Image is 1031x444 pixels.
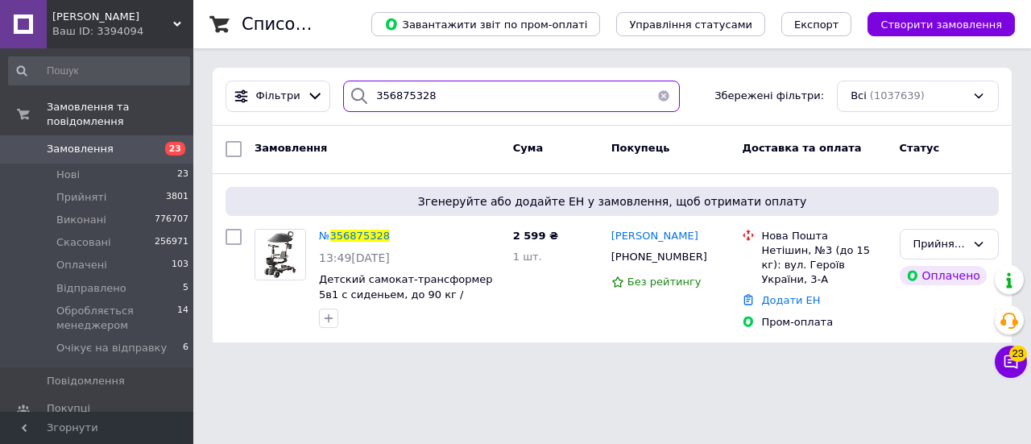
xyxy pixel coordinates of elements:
[761,294,820,306] a: Додати ЕН
[255,230,305,280] img: Фото товару
[56,258,107,272] span: Оплачені
[56,304,177,333] span: Обробляється менеджером
[183,341,188,355] span: 6
[56,281,126,296] span: Відправлено
[47,100,193,129] span: Замовлення та повідомлення
[242,15,405,34] h1: Список замовлень
[880,19,1002,31] span: Створити замовлення
[1009,346,1027,362] span: 23
[867,12,1015,36] button: Створити замовлення
[56,213,106,227] span: Виконані
[761,229,886,243] div: Нова Пошта
[851,89,867,104] span: Всі
[648,81,680,112] button: Очистить
[995,346,1027,378] button: Чат з покупцем23
[781,12,852,36] button: Експорт
[611,142,670,154] span: Покупець
[56,190,106,205] span: Прийняті
[172,258,188,272] span: 103
[47,142,114,156] span: Замовлення
[900,266,987,285] div: Оплачено
[319,251,390,264] span: 13:49[DATE]
[371,12,600,36] button: Завантажити звіт по пром-оплаті
[330,230,390,242] span: 356875328
[851,18,1015,30] a: Створити замовлення
[255,142,327,154] span: Замовлення
[714,89,824,104] span: Збережені фільтри:
[627,276,702,288] span: Без рейтингу
[8,56,190,85] input: Пошук
[870,89,925,102] span: (1037639)
[165,142,185,156] span: 23
[513,230,558,242] span: 2 599 ₴
[166,190,188,205] span: 3801
[319,230,390,242] a: №356875328
[47,401,90,416] span: Покупці
[761,315,886,330] div: Пром-оплата
[47,374,125,388] span: Повідомлення
[611,229,698,244] a: [PERSON_NAME]
[155,213,188,227] span: 776707
[256,89,300,104] span: Фільтри
[319,273,493,330] a: Детский самокат-трансформер 5в1 с сиденьем, до 90 кг / Самокат для детей / Самокат коляска / Само...
[52,10,173,24] span: HUGO
[611,251,707,263] span: [PHONE_NUMBER]
[761,243,886,288] div: Нетішин, №3 (до 15 кг): вул. Героїв України, 3-А
[742,142,861,154] span: Доставка та оплата
[56,168,80,182] span: Нові
[794,19,839,31] span: Експорт
[616,12,765,36] button: Управління статусами
[611,230,698,242] span: [PERSON_NAME]
[183,281,188,296] span: 5
[56,341,167,355] span: Очікує на відправку
[319,230,330,242] span: №
[384,17,587,31] span: Завантажити звіт по пром-оплаті
[629,19,752,31] span: Управління статусами
[913,236,966,253] div: Прийнято
[232,193,992,210] span: Згенеруйте або додайте ЕН у замовлення, щоб отримати оплату
[255,229,306,280] a: Фото товару
[513,142,543,154] span: Cума
[513,251,542,263] span: 1 шт.
[177,168,188,182] span: 23
[155,235,188,250] span: 256971
[52,24,193,39] div: Ваш ID: 3394094
[900,142,940,154] span: Статус
[343,81,680,112] input: Пошук за номером замовлення, ПІБ покупця, номером телефону, Email, номером накладної
[56,235,111,250] span: Скасовані
[177,304,188,333] span: 14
